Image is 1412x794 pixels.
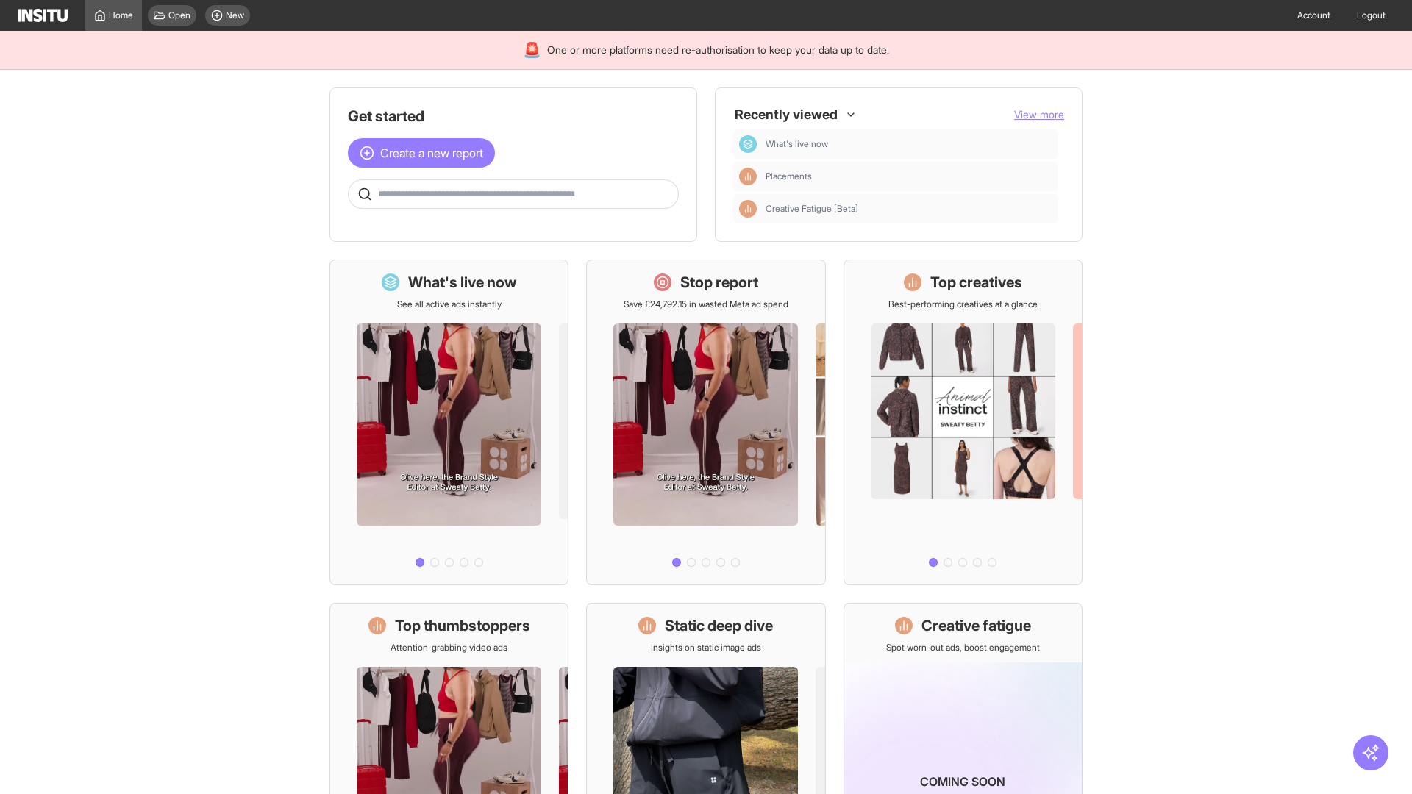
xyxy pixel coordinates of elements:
div: Dashboard [739,135,757,153]
p: Save £24,792.15 in wasted Meta ad spend [624,298,788,310]
h1: Top thumbstoppers [395,615,530,636]
button: Create a new report [348,138,495,168]
a: Stop reportSave £24,792.15 in wasted Meta ad spend [586,260,825,585]
p: Insights on static image ads [651,642,761,654]
span: Creative Fatigue [Beta] [766,203,1052,215]
h1: Get started [348,106,679,126]
span: Placements [766,171,812,182]
img: Logo [18,9,68,22]
button: View more [1014,107,1064,122]
span: One or more platforms need re-authorisation to keep your data up to date. [547,43,889,57]
p: Attention-grabbing video ads [391,642,507,654]
h1: Static deep dive [665,615,773,636]
span: Create a new report [380,144,483,162]
span: View more [1014,108,1064,121]
h1: What's live now [408,272,517,293]
div: Insights [739,168,757,185]
span: Placements [766,171,1052,182]
a: Top creativesBest-performing creatives at a glance [844,260,1083,585]
h1: Stop report [680,272,758,293]
div: Insights [739,200,757,218]
span: Home [109,10,133,21]
span: What's live now [766,138,828,150]
span: Creative Fatigue [Beta] [766,203,858,215]
div: 🚨 [523,40,541,60]
p: Best-performing creatives at a glance [888,298,1038,310]
span: New [226,10,244,21]
p: See all active ads instantly [397,298,502,310]
a: What's live nowSee all active ads instantly [329,260,568,585]
span: What's live now [766,138,1052,150]
span: Open [168,10,190,21]
h1: Top creatives [930,272,1022,293]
